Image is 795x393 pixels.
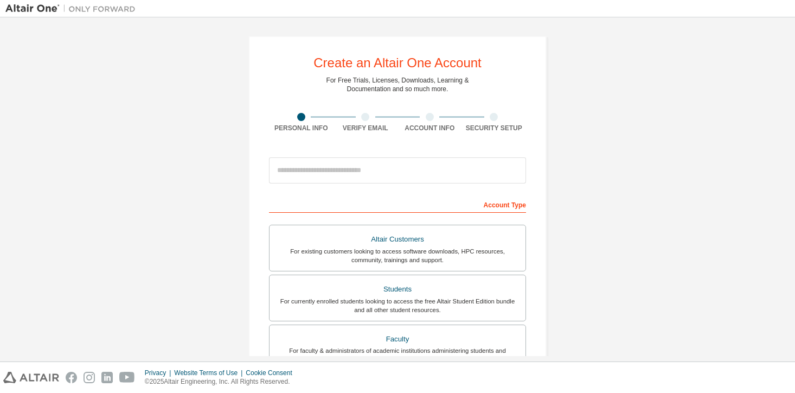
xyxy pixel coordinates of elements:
div: Account Type [269,195,526,213]
div: Privacy [145,369,174,377]
img: instagram.svg [84,372,95,383]
div: Cookie Consent [246,369,298,377]
div: For existing customers looking to access software downloads, HPC resources, community, trainings ... [276,247,519,264]
img: linkedin.svg [101,372,113,383]
div: Personal Info [269,124,334,132]
img: Altair One [5,3,141,14]
div: Website Terms of Use [174,369,246,377]
div: For faculty & administrators of academic institutions administering students and accessing softwa... [276,346,519,364]
div: For Free Trials, Licenses, Downloads, Learning & Documentation and so much more. [326,76,469,93]
div: For currently enrolled students looking to access the free Altair Student Edition bundle and all ... [276,297,519,314]
div: Verify Email [334,124,398,132]
img: youtube.svg [119,372,135,383]
div: Create an Altair One Account [313,56,482,69]
p: © 2025 Altair Engineering, Inc. All Rights Reserved. [145,377,299,386]
div: Altair Customers [276,232,519,247]
div: Account Info [397,124,462,132]
div: Faculty [276,332,519,347]
div: Security Setup [462,124,527,132]
div: Students [276,282,519,297]
img: facebook.svg [66,372,77,383]
img: altair_logo.svg [3,372,59,383]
